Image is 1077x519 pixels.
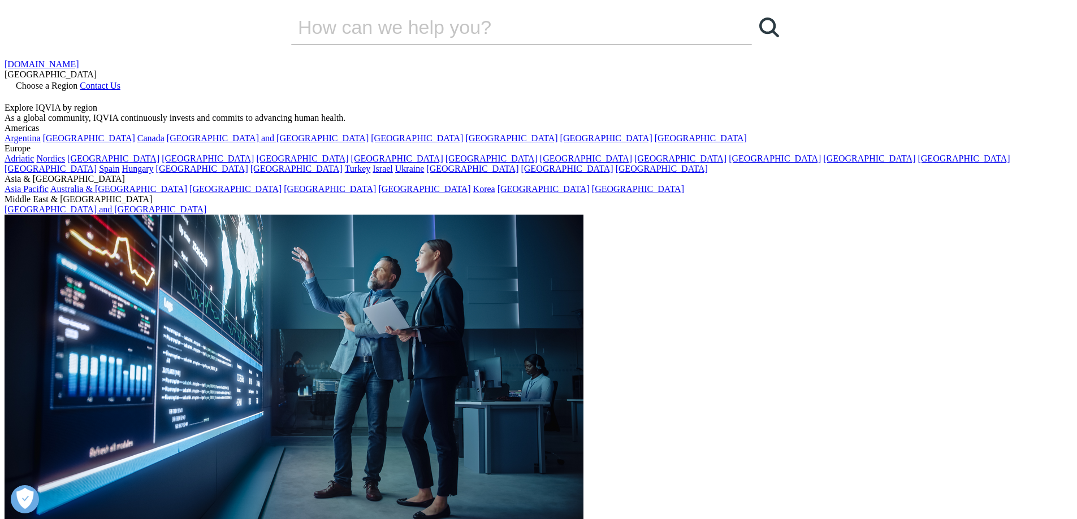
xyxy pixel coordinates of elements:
[395,164,425,173] a: Ukraine
[465,133,557,143] a: [GEOGRAPHIC_DATA]
[5,204,206,214] a: [GEOGRAPHIC_DATA] and [GEOGRAPHIC_DATA]
[823,154,915,163] a: [GEOGRAPHIC_DATA]
[189,184,282,194] a: [GEOGRAPHIC_DATA]
[445,154,538,163] a: [GEOGRAPHIC_DATA]
[345,164,371,173] a: Turkey
[5,174,1072,184] div: Asia & [GEOGRAPHIC_DATA]
[291,10,720,44] input: Search
[5,133,41,143] a: Argentina
[16,81,77,90] span: Choose a Region
[426,164,518,173] a: [GEOGRAPHIC_DATA]
[156,164,248,173] a: [GEOGRAPHIC_DATA]
[50,184,187,194] a: Australia & [GEOGRAPHIC_DATA]
[5,164,97,173] a: [GEOGRAPHIC_DATA]
[473,184,495,194] a: Korea
[5,143,1072,154] div: Europe
[167,133,369,143] a: [GEOGRAPHIC_DATA] and [GEOGRAPHIC_DATA]
[759,18,779,37] svg: Search
[284,184,376,194] a: [GEOGRAPHIC_DATA]
[634,154,726,163] a: [GEOGRAPHIC_DATA]
[256,154,348,163] a: [GEOGRAPHIC_DATA]
[560,133,652,143] a: [GEOGRAPHIC_DATA]
[122,164,154,173] a: Hungary
[5,123,1072,133] div: Americas
[80,81,120,90] a: Contact Us
[918,154,1010,163] a: [GEOGRAPHIC_DATA]
[371,133,463,143] a: [GEOGRAPHIC_DATA]
[250,164,343,173] a: [GEOGRAPHIC_DATA]
[378,184,470,194] a: [GEOGRAPHIC_DATA]
[592,184,684,194] a: [GEOGRAPHIC_DATA]
[5,59,79,69] a: [DOMAIN_NAME]
[5,69,1072,80] div: [GEOGRAPHIC_DATA]
[43,133,135,143] a: [GEOGRAPHIC_DATA]
[5,103,1072,113] div: Explore IQVIA by region
[5,113,1072,123] div: As a global community, IQVIA continuously invests and commits to advancing human health.
[162,154,254,163] a: [GEOGRAPHIC_DATA]
[5,154,34,163] a: Adriatic
[5,194,1072,204] div: Middle East & [GEOGRAPHIC_DATA]
[5,184,49,194] a: Asia Pacific
[521,164,613,173] a: [GEOGRAPHIC_DATA]
[655,133,747,143] a: [GEOGRAPHIC_DATA]
[351,154,443,163] a: [GEOGRAPHIC_DATA]
[36,154,65,163] a: Nordics
[729,154,821,163] a: [GEOGRAPHIC_DATA]
[99,164,119,173] a: Spain
[498,184,590,194] a: [GEOGRAPHIC_DATA]
[67,154,159,163] a: [GEOGRAPHIC_DATA]
[373,164,393,173] a: Israel
[752,10,786,44] a: Search
[540,154,632,163] a: [GEOGRAPHIC_DATA]
[616,164,708,173] a: [GEOGRAPHIC_DATA]
[11,485,39,513] button: Open Preferences
[137,133,165,143] a: Canada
